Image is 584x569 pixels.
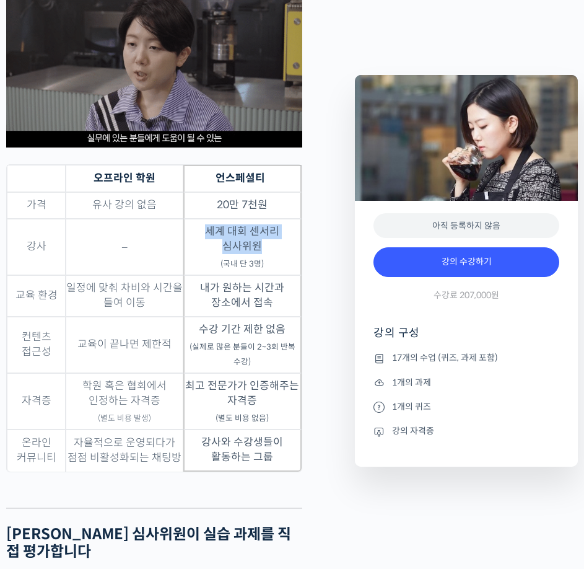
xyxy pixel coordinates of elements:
[82,393,160,424] a: 대화
[7,192,66,219] td: 가격
[373,375,559,390] li: 1개의 과제
[434,289,499,301] span: 수강료 207,000원
[373,399,559,414] li: 1개의 퀴즈
[66,430,183,472] td: 자율적으로 운영되다가 점점 비활성화되는 채팅방
[183,275,301,317] td: 내가 원하는 시간과 장소에서 접속
[4,393,82,424] a: 홈
[183,192,301,219] td: 20만 7천원
[66,317,183,373] td: 교육이 끝나면 제한적
[183,219,301,275] td: 세계 대회 센서리 심사위원
[160,393,238,424] a: 설정
[373,247,559,277] a: 강의 수강하기
[66,192,183,219] td: 유사 강의 없음
[183,165,301,192] th: 언스페셜티
[7,275,66,317] td: 교육 환경
[7,430,66,472] td: 온라인 커뮤니티
[191,412,206,421] span: 설정
[66,275,183,317] td: 일정에 맞춰 차비와 시간을 들여 이동
[373,213,559,239] div: 아직 등록하지 않음
[98,413,151,423] sub: (별도 비용 발생)
[66,373,183,430] td: 학원 혹은 협회에서 인정하는 자격증
[7,317,66,373] td: 컨텐츠 접근성
[94,172,155,185] strong: 오프라인 학원
[183,430,301,472] td: 강사와 수강생들이 활동하는 그룹
[373,325,559,350] h4: 강의 구성
[373,351,559,366] li: 17개의 수업 (퀴즈, 과제 포함)
[183,373,301,430] td: 최고 전문가가 인증해주는 자격증
[373,424,559,439] li: 강의 자격증
[7,373,66,430] td: 자격증
[190,342,295,367] sub: (실제로 많은 분들이 2~3회 반복 수강)
[6,525,291,562] strong: [PERSON_NAME] 심사위원이 실습 과제를 직접 평가합니다
[216,413,269,423] sub: (별도 비용 없음)
[7,219,66,275] td: 강사
[183,317,301,373] td: 수강 기간 제한 없음
[39,412,46,421] span: 홈
[220,259,264,269] sub: (국내 단 3명)
[66,219,183,275] td: –
[113,412,128,422] span: 대화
